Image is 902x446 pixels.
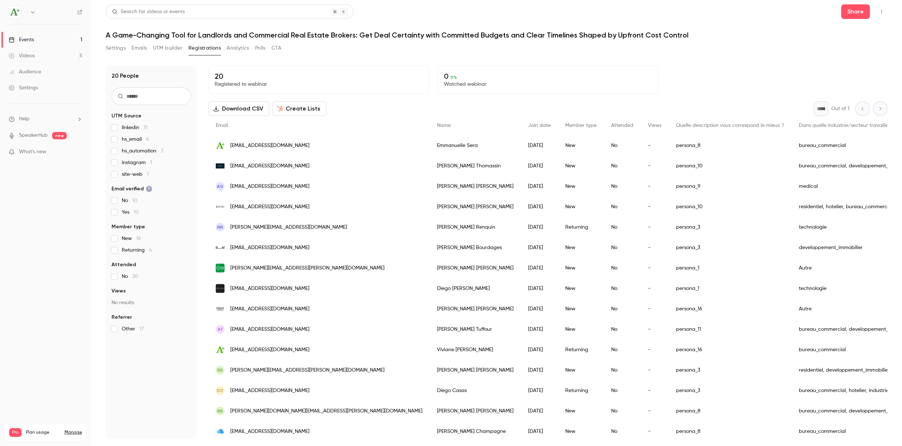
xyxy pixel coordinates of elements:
div: No [604,237,641,258]
div: - [641,197,669,217]
span: 11 [144,125,147,130]
span: Quelle description vous correspond le mieux ? [676,123,784,128]
div: - [641,319,669,340]
div: Emmanuelle Sera [430,135,521,156]
h1: A Game-Changing Tool for Landlords and Commercial Real Estate Brokers: Get Deal Certainty with Co... [106,31,887,39]
span: [EMAIL_ADDRESS][DOMAIN_NAME] [230,285,309,292]
div: persona_1 [669,258,792,278]
p: No results [112,299,191,306]
div: Viviane [PERSON_NAME] [430,340,521,360]
div: persona_3 [669,360,792,380]
div: New [558,278,604,299]
button: UTM builder [153,42,183,54]
span: 4 [149,248,152,253]
span: Join date [528,123,551,128]
div: New [558,197,604,217]
span: 20 [132,274,138,279]
div: [DATE] [521,421,558,442]
a: Manage [65,430,82,435]
div: persona_3 [669,217,792,237]
div: [DATE] [521,237,558,258]
div: [PERSON_NAME] [PERSON_NAME] [430,401,521,421]
img: corpiq.com [216,305,224,313]
span: Member type [565,123,597,128]
button: Settings [106,42,126,54]
span: Attended [112,261,136,268]
span: Referrer [112,314,132,321]
p: Registered to webinar [215,81,423,88]
span: 4 [146,137,149,142]
button: Download CSV [208,101,269,116]
div: No [604,401,641,421]
div: No [604,217,641,237]
div: No [604,299,641,319]
div: [PERSON_NAME] Renquin [430,217,521,237]
h1: 20 People [112,71,139,80]
span: [EMAIL_ADDRESS][DOMAIN_NAME] [230,428,309,435]
div: - [641,258,669,278]
div: - [641,217,669,237]
span: [EMAIL_ADDRESS][DOMAIN_NAME] [230,162,309,170]
div: - [641,380,669,401]
button: Analytics [227,42,249,54]
div: New [558,299,604,319]
div: persona_3 [669,380,792,401]
div: [DATE] [521,156,558,176]
div: [PERSON_NAME] Tuffour [430,319,521,340]
div: - [641,360,669,380]
div: persona_3 [669,237,792,258]
div: - [641,340,669,360]
div: [DATE] [521,176,558,197]
span: [EMAIL_ADDRESS][DOMAIN_NAME] [230,346,309,354]
p: Out of 1 [831,105,850,112]
button: CTA [272,42,281,54]
div: [PERSON_NAME] Bourdages [430,237,521,258]
div: [DATE] [521,278,558,299]
span: [PERSON_NAME][EMAIL_ADDRESS][DOMAIN_NAME] [230,224,347,231]
div: [DATE] [521,299,558,319]
div: No [604,135,641,156]
span: Yes [122,209,139,216]
span: Help [19,115,30,123]
div: New [558,156,604,176]
iframe: Noticeable Trigger [74,149,82,155]
div: No [604,258,641,278]
div: persona_16 [669,340,792,360]
div: [DATE] [521,135,558,156]
div: [DATE] [521,258,558,278]
span: RB [217,367,223,373]
img: groupemontoni.com [216,202,224,211]
div: Diego Casas [430,380,521,401]
span: [EMAIL_ADDRESS][DOMAIN_NAME] [230,203,309,211]
div: - [641,176,669,197]
div: persona_16 [669,299,792,319]
span: RB [217,408,223,414]
span: 1 [150,160,152,165]
span: Plan usage [26,430,60,435]
span: Views [112,287,126,295]
span: Pro [9,428,22,437]
p: 0 [444,72,652,81]
div: [PERSON_NAME] [PERSON_NAME] [430,360,521,380]
div: persona_1 [669,278,792,299]
span: Email [216,123,228,128]
div: persona_8 [669,135,792,156]
span: Attended [611,123,633,128]
button: Polls [255,42,266,54]
div: [DATE] [521,401,558,421]
div: [PERSON_NAME] Thomassin [430,156,521,176]
img: avantage-plus.com [216,345,224,354]
div: [PERSON_NAME] [PERSON_NAME] [430,299,521,319]
span: Other [122,325,144,333]
span: 17 [140,326,144,331]
span: [EMAIL_ADDRESS][DOMAIN_NAME] [230,305,309,313]
div: Audience [9,68,41,75]
span: [EMAIL_ADDRESS][DOMAIN_NAME] [230,326,309,333]
span: 10 [132,198,137,203]
div: Returning [558,217,604,237]
span: [EMAIL_ADDRESS][DOMAIN_NAME] [230,244,309,252]
span: linkedin [122,124,147,131]
span: 16 [136,236,141,241]
li: help-dropdown-opener [9,115,82,123]
div: - [641,237,669,258]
